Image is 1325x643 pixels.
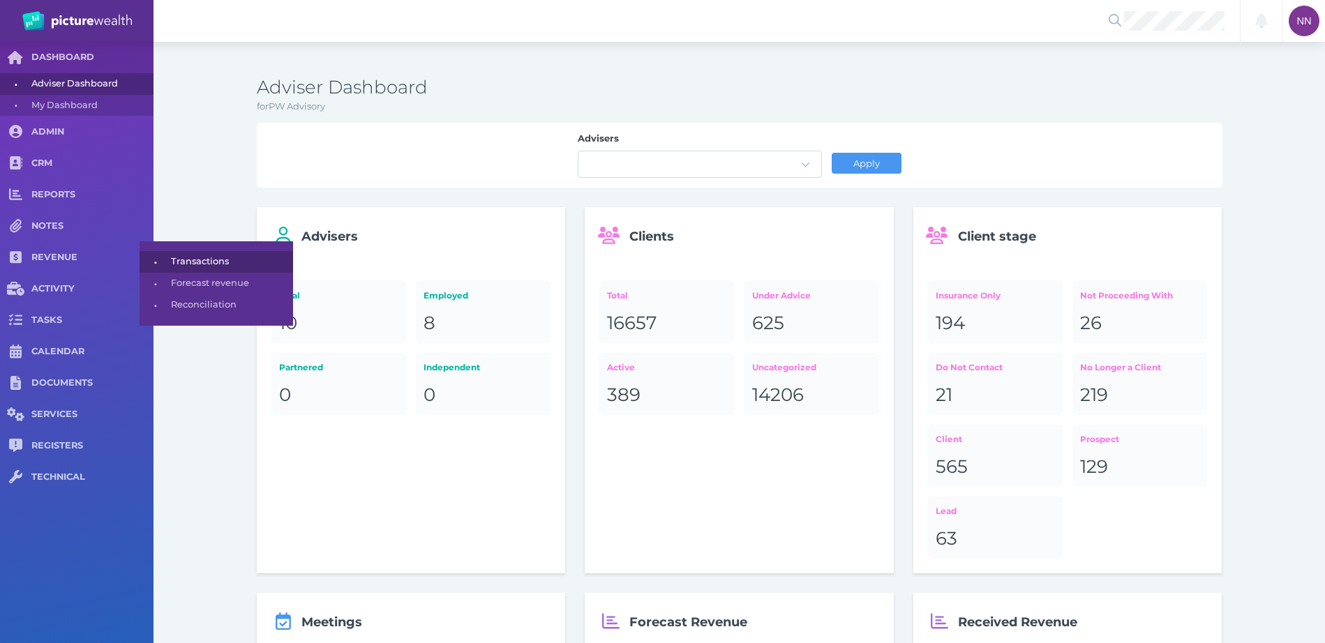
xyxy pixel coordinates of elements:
[1289,6,1319,36] div: Noah Nelson
[1296,15,1311,27] span: NN
[832,153,901,174] button: Apply
[1080,312,1199,335] div: 26
[279,384,398,407] div: 0
[271,353,406,415] a: Partnered0
[171,251,288,273] span: Transactions
[31,409,154,421] span: SERVICES
[936,290,1001,301] span: Insurance Only
[257,76,1222,100] h3: Adviser Dashboard
[1080,384,1199,407] div: 219
[31,346,154,358] span: CALENDAR
[599,353,734,415] a: Active389
[301,229,358,244] span: Advisers
[629,229,674,244] span: Clients
[607,312,726,335] div: 16657
[936,312,1055,335] div: 194
[416,353,551,415] a: Independent0
[1080,290,1173,301] span: Not Proceeding With
[424,384,543,407] div: 0
[424,312,543,335] div: 8
[31,315,154,326] span: TASKS
[1080,434,1119,444] span: Prospect
[416,280,551,342] a: Employed8
[578,133,822,151] label: Advisers
[847,158,885,169] span: Apply
[31,252,154,264] span: REVENUE
[752,384,871,407] div: 14206
[31,440,154,452] span: REGISTERS
[140,275,171,292] span: •
[958,229,1036,244] span: Client stage
[752,312,871,335] div: 625
[744,280,878,342] a: Under Advice625
[752,362,816,372] span: Uncategorized
[31,471,154,483] span: TECHNICAL
[958,614,1077,630] span: Received Revenue
[936,384,1055,407] div: 21
[599,280,734,342] a: Total16657
[1080,362,1161,372] span: No Longer a Client
[752,290,811,301] span: Under Advice
[936,362,1003,372] span: Do Not Contact
[140,294,293,316] a: •Reconciliation
[171,294,288,316] span: Reconciliation
[31,189,154,201] span: REPORTS
[936,455,1055,479] div: 565
[279,362,323,372] span: Partnered
[936,434,962,444] span: Client
[424,362,480,372] span: Independent
[629,614,747,630] span: Forecast Revenue
[31,95,149,116] span: My Dashboard
[936,527,1055,551] div: 63
[257,100,1222,114] p: for PW Advisory
[31,158,154,169] span: CRM
[936,506,957,516] span: Lead
[140,273,293,294] a: •Forecast revenue
[301,614,362,630] span: Meetings
[22,11,132,31] img: PW
[31,73,149,95] span: Adviser Dashboard
[607,290,628,301] span: Total
[140,251,293,273] a: •Transactions
[31,377,154,389] span: DOCUMENTS
[279,312,398,335] div: 10
[31,283,154,295] span: ACTIVITY
[31,220,154,232] span: NOTES
[140,296,171,314] span: •
[424,290,468,301] span: Employed
[31,126,154,138] span: ADMIN
[140,253,171,271] span: •
[1080,455,1199,479] div: 129
[31,52,154,63] span: DASHBOARD
[171,273,288,294] span: Forecast revenue
[271,280,406,342] a: Total10
[607,384,726,407] div: 389
[607,362,635,372] span: Active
